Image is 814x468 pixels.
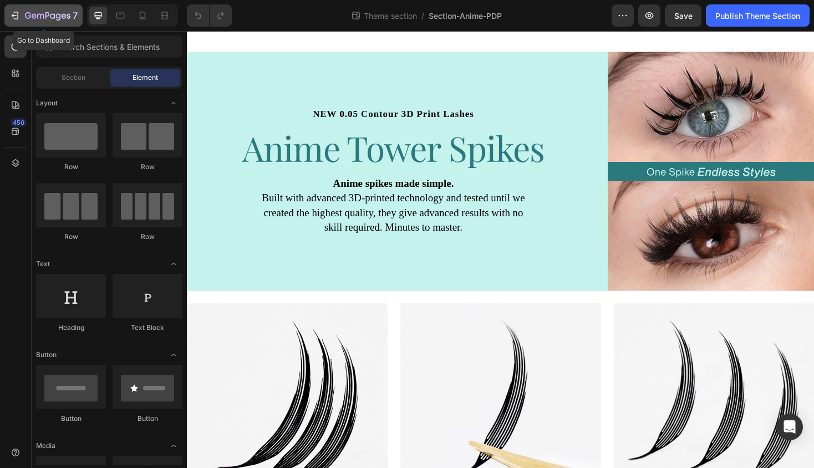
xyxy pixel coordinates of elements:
[187,4,232,27] div: Undo/Redo
[113,162,182,172] div: Row
[776,414,803,440] div: Open Intercom Messenger
[4,4,83,27] button: 7
[73,9,78,22] p: 7
[446,22,665,276] img: gempages_490653449529066643-3ae9f101-b12e-4092-86a7-6ccfe27f6ad0.jpg
[187,31,814,468] iframe: Design area
[715,10,800,22] div: Publish Theme Section
[113,414,182,424] div: Button
[362,10,419,22] span: Theme section
[36,35,182,58] input: Search Sections & Elements
[113,323,182,333] div: Text Block
[36,323,106,333] div: Heading
[133,73,158,83] span: Element
[165,255,182,273] span: Toggle open
[674,11,693,21] span: Save
[36,441,55,451] span: Media
[36,162,106,172] div: Row
[113,232,182,242] div: Row
[165,346,182,364] span: Toggle open
[429,10,502,22] span: Section-Anime-PDP
[36,232,106,242] div: Row
[165,94,182,112] span: Toggle open
[665,4,701,27] button: Save
[36,350,57,360] span: Button
[36,98,58,108] span: Layout
[62,73,85,83] span: Section
[36,259,50,269] span: Text
[36,414,106,424] div: Button
[165,437,182,455] span: Toggle open
[706,4,810,27] button: Publish Theme Section
[421,10,424,22] span: /
[11,118,27,127] div: 450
